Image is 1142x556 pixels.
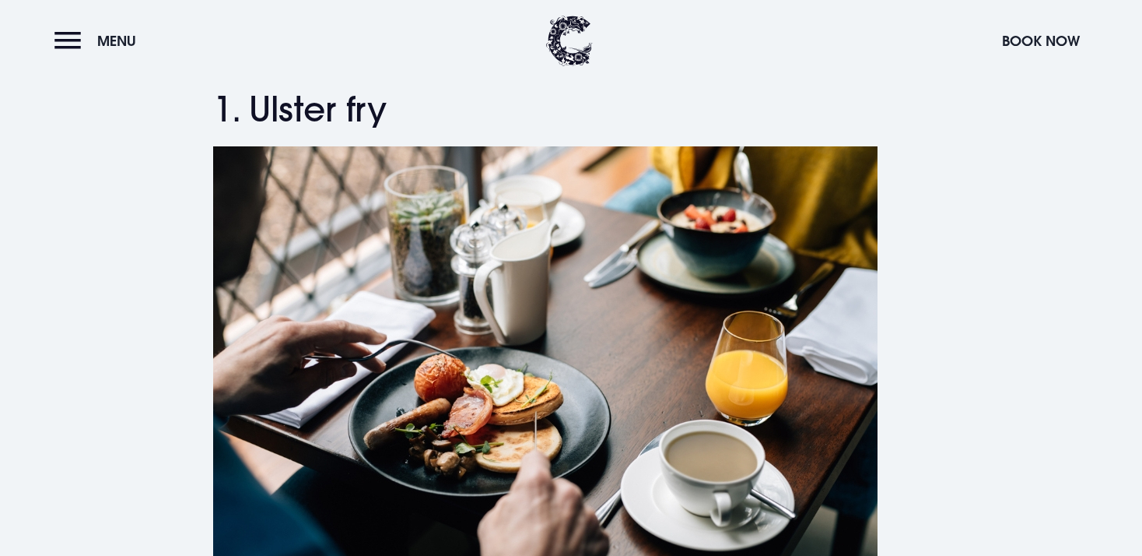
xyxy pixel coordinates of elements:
h2: 1. Ulster fry [213,89,929,130]
button: Book Now [994,24,1088,58]
span: Menu [97,32,136,50]
button: Menu [54,24,144,58]
img: Clandeboye Lodge [546,16,593,66]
